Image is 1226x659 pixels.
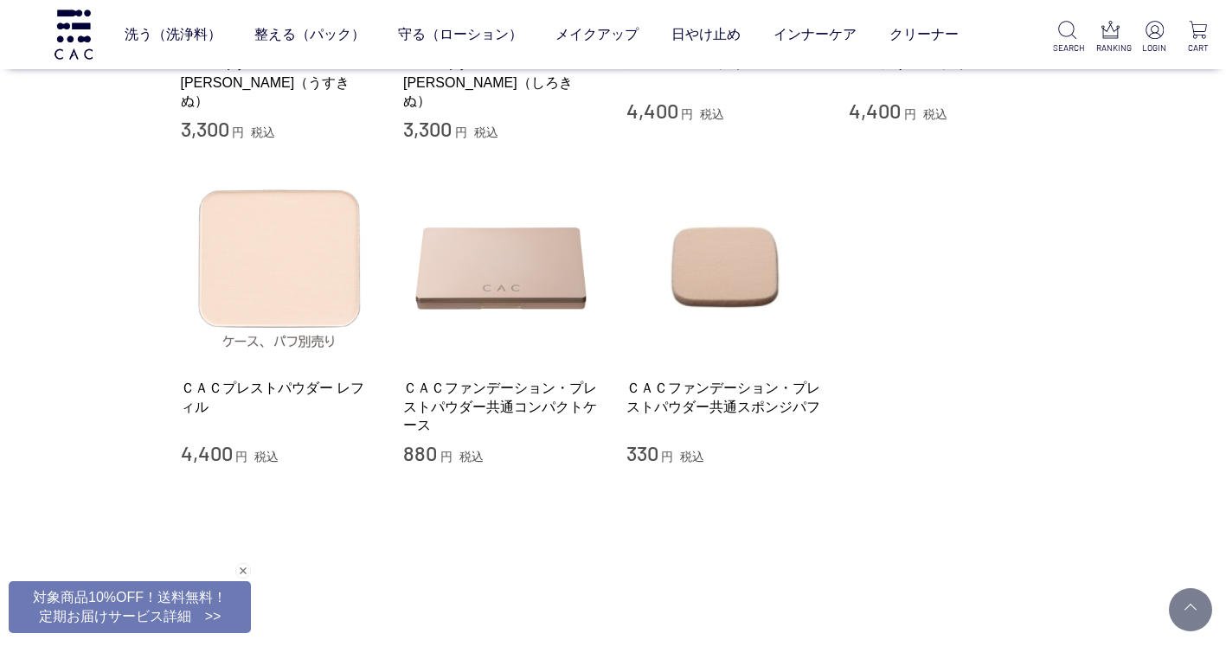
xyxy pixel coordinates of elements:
a: クリーナー [889,10,959,59]
span: 880 [403,440,437,465]
img: ＣＡＣファンデーション・プレストパウダー共通コンパクトケース [403,169,600,366]
img: ＣＡＣプレストパウダー レフィル [181,169,378,366]
a: メイクアップ [555,10,639,59]
a: CART [1184,21,1212,54]
p: LOGIN [1140,42,1168,54]
span: 円 [904,107,916,121]
a: 洗う（洗浄料） [125,10,221,59]
span: 3,300 [403,116,452,141]
span: 円 [455,125,467,139]
span: 円 [235,450,247,464]
span: 円 [232,125,244,139]
a: ＣＡＣプレストパウダー レフィル [181,379,378,416]
span: 税込 [459,450,484,464]
a: 日やけ止め [671,10,741,59]
span: 円 [440,450,453,464]
img: ＣＡＣファンデーション・プレストパウダー共通スポンジパフ [626,169,824,366]
a: 守る（ローション） [398,10,523,59]
p: RANKING [1096,42,1124,54]
a: RANKING [1096,21,1124,54]
span: 330 [626,440,658,465]
img: logo [52,10,95,59]
span: 4,400 [626,98,678,123]
a: LOGIN [1140,21,1168,54]
a: SEARCH [1053,21,1081,54]
span: 3,300 [181,116,229,141]
span: 税込 [923,107,947,121]
a: 整える（パック） [254,10,365,59]
a: ＣＡＣファンデーション・プレストパウダー共通コンパクトケース [403,379,600,434]
span: 税込 [680,450,704,464]
span: 4,400 [849,98,901,123]
span: 円 [681,107,693,121]
span: 円 [661,450,673,464]
p: SEARCH [1053,42,1081,54]
span: 税込 [474,125,498,139]
span: 税込 [700,107,724,121]
span: 4,400 [181,440,233,465]
a: インナーケア [773,10,857,59]
span: 税込 [254,450,279,464]
span: 税込 [251,125,275,139]
a: ＣＡＣファンデーション・プレストパウダー共通スポンジパフ [626,379,824,416]
p: CART [1184,42,1212,54]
